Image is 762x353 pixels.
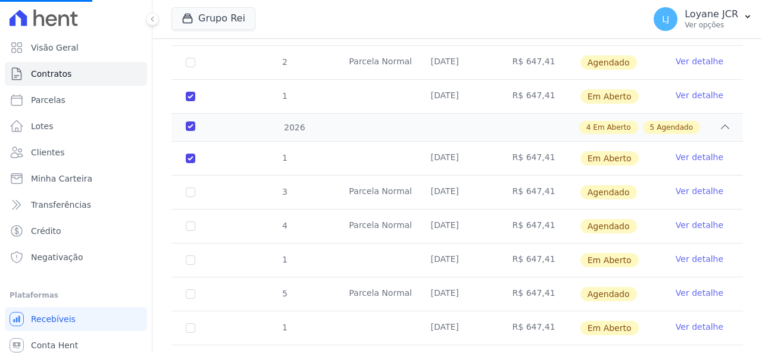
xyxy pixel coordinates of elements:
a: Contratos [5,62,147,86]
a: Ver detalhe [676,185,723,197]
span: Contratos [31,68,71,80]
span: 4 [586,122,591,133]
span: Em Aberto [580,253,639,267]
span: Lotes [31,120,54,132]
a: Recebíveis [5,307,147,331]
span: Crédito [31,225,61,237]
span: Agendado [580,55,637,70]
button: Grupo Rei [171,7,255,30]
input: default [186,188,195,197]
span: 1 [281,255,288,264]
input: default [186,92,195,101]
td: [DATE] [416,46,498,79]
span: Em Aberto [580,151,639,165]
a: Minha Carteira [5,167,147,190]
a: Crédito [5,219,147,243]
td: [DATE] [416,210,498,243]
td: [DATE] [416,277,498,311]
input: default [186,58,195,67]
td: R$ 647,41 [498,142,580,175]
a: Ver detalhe [676,253,723,265]
button: LJ Loyane JCR Ver opções [644,2,762,36]
span: Transferências [31,199,91,211]
a: Ver detalhe [676,151,723,163]
a: Ver detalhe [676,55,723,67]
span: LJ [662,15,669,23]
td: [DATE] [416,243,498,277]
td: [DATE] [416,142,498,175]
span: Agendado [657,122,693,133]
span: Clientes [31,146,64,158]
span: Agendado [580,287,637,301]
span: Em Aberto [580,321,639,335]
span: Agendado [580,219,637,233]
td: R$ 647,41 [498,243,580,277]
span: 3 [281,187,288,196]
span: Recebíveis [31,313,76,325]
td: R$ 647,41 [498,80,580,113]
span: Parcelas [31,94,65,106]
td: [DATE] [416,80,498,113]
td: R$ 647,41 [498,210,580,243]
td: R$ 647,41 [498,277,580,311]
a: Ver detalhe [676,89,723,101]
span: Minha Carteira [31,173,92,185]
a: Clientes [5,140,147,164]
span: Agendado [580,185,637,199]
td: [DATE] [416,176,498,209]
a: Negativação [5,245,147,269]
span: Visão Geral [31,42,79,54]
input: default [186,221,195,231]
td: Parcela Normal [335,277,416,311]
a: Visão Geral [5,36,147,60]
span: 2 [281,57,288,67]
span: 5 [281,289,288,298]
td: R$ 647,41 [498,311,580,345]
span: Em Aberto [593,122,630,133]
td: R$ 647,41 [498,176,580,209]
input: default [186,154,195,163]
span: Conta Hent [31,339,78,351]
input: default [186,323,195,333]
span: Negativação [31,251,83,263]
input: default [186,255,195,265]
td: R$ 647,41 [498,46,580,79]
td: Parcela Normal [335,210,416,243]
span: 5 [650,122,655,133]
span: 1 [281,323,288,332]
span: 4 [281,221,288,230]
td: Parcela Normal [335,176,416,209]
div: Plataformas [10,288,142,302]
a: Parcelas [5,88,147,112]
a: Transferências [5,193,147,217]
td: [DATE] [416,311,498,345]
span: 1 [281,153,288,163]
a: Ver detalhe [676,219,723,231]
a: Ver detalhe [676,321,723,333]
input: default [186,289,195,299]
td: Parcela Normal [335,46,416,79]
a: Lotes [5,114,147,138]
p: Loyane JCR [685,8,738,20]
p: Ver opções [685,20,738,30]
span: 1 [281,91,288,101]
a: Ver detalhe [676,287,723,299]
span: Em Aberto [580,89,639,104]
